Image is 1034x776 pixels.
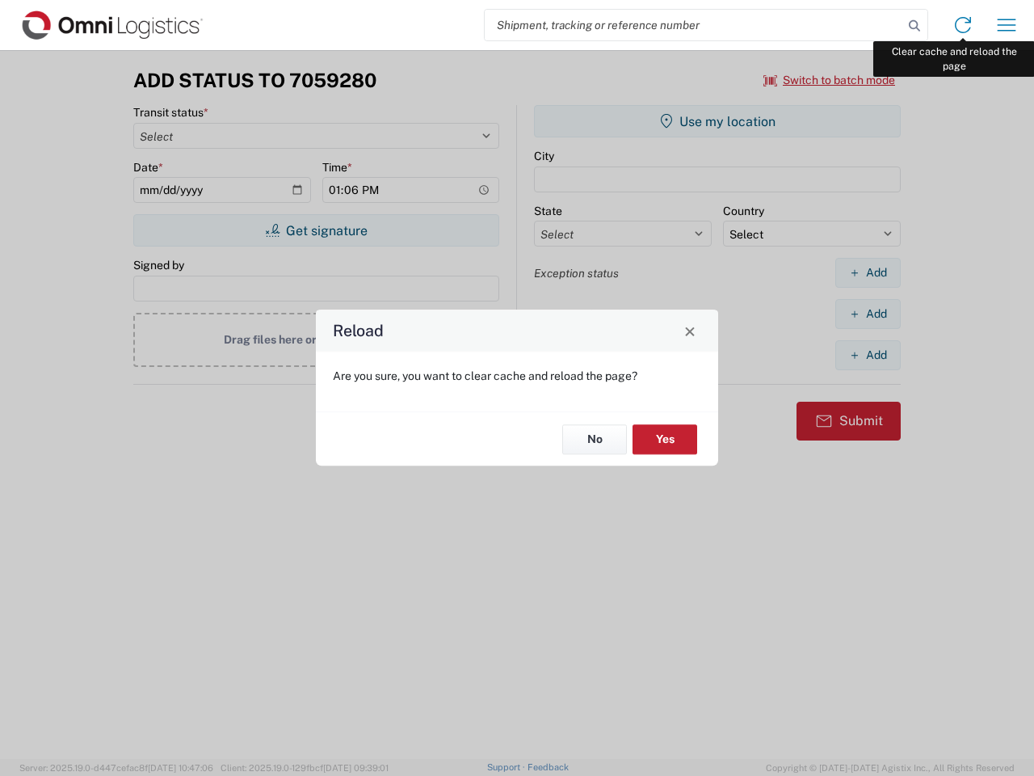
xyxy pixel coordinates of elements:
h4: Reload [333,319,384,343]
button: Yes [633,424,697,454]
button: Close [679,319,701,342]
input: Shipment, tracking or reference number [485,10,903,40]
p: Are you sure, you want to clear cache and reload the page? [333,369,701,383]
button: No [562,424,627,454]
